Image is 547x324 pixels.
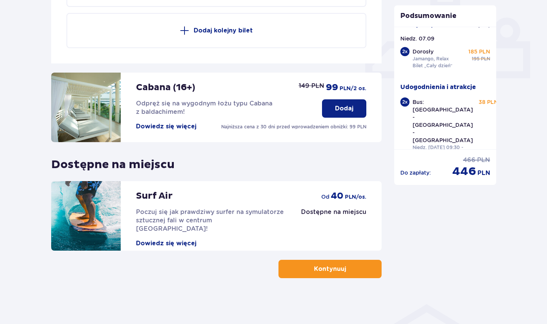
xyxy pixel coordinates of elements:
button: Dodaj [322,99,366,118]
button: Kontynuuj [278,260,382,278]
div: 2 x [400,97,409,107]
p: Surf Air [136,190,173,202]
button: Dodaj kolejny bilet [66,13,366,48]
span: Odpręż się na wygodnym łożu typu Cabana z baldachimem! [136,100,272,115]
p: Dodaj kolejny bilet [194,26,253,35]
p: Kontynuuj [314,265,346,273]
p: Niedz. 07.09 [400,35,434,42]
p: PLN [477,156,490,164]
p: 185 PLN [468,48,490,55]
p: od [321,193,329,201]
p: 99 [326,82,338,93]
p: 149 PLN [299,82,324,90]
button: Dowiedz się więcej [136,239,196,248]
p: 446 [452,164,476,179]
img: attraction [51,181,121,251]
p: Dostępne na miejscu [51,151,175,172]
p: Najniższa cena z 30 dni przed wprowadzeniem obniżki: 99 PLN [221,123,366,130]
p: Jamango, Relax [413,55,449,62]
p: Niedz. [DATE] 09:30 - Niedz. [DATE] 21:15 [413,144,473,158]
p: Bus: [GEOGRAPHIC_DATA] - [GEOGRAPHIC_DATA] - [GEOGRAPHIC_DATA] [413,98,473,144]
p: Dodaj [335,104,353,113]
p: PLN /2 os. [340,85,366,92]
p: Bilet „Cały dzień” [413,62,453,69]
p: 466 [463,156,476,164]
span: Poczuj się jak prawdziwy surfer na symulatorze sztucznej fali w centrum [GEOGRAPHIC_DATA]! [136,208,284,232]
div: 2 x [400,47,409,56]
p: 40 [331,190,343,202]
p: Do zapłaty : [400,169,431,177]
p: Udogodnienia i atrakcje [400,83,476,91]
p: PLN [477,169,490,177]
p: Podsumowanie [394,11,497,21]
p: Cabana (16+) [136,82,195,93]
p: PLN [481,55,490,62]
p: 38 PLN [479,98,498,106]
button: Dowiedz się więcej [136,122,196,131]
p: Dostępne na miejscu [301,208,366,216]
p: Dorosły [413,48,434,55]
p: PLN /os. [345,193,366,201]
img: attraction [51,73,121,142]
p: 195 [472,55,479,62]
